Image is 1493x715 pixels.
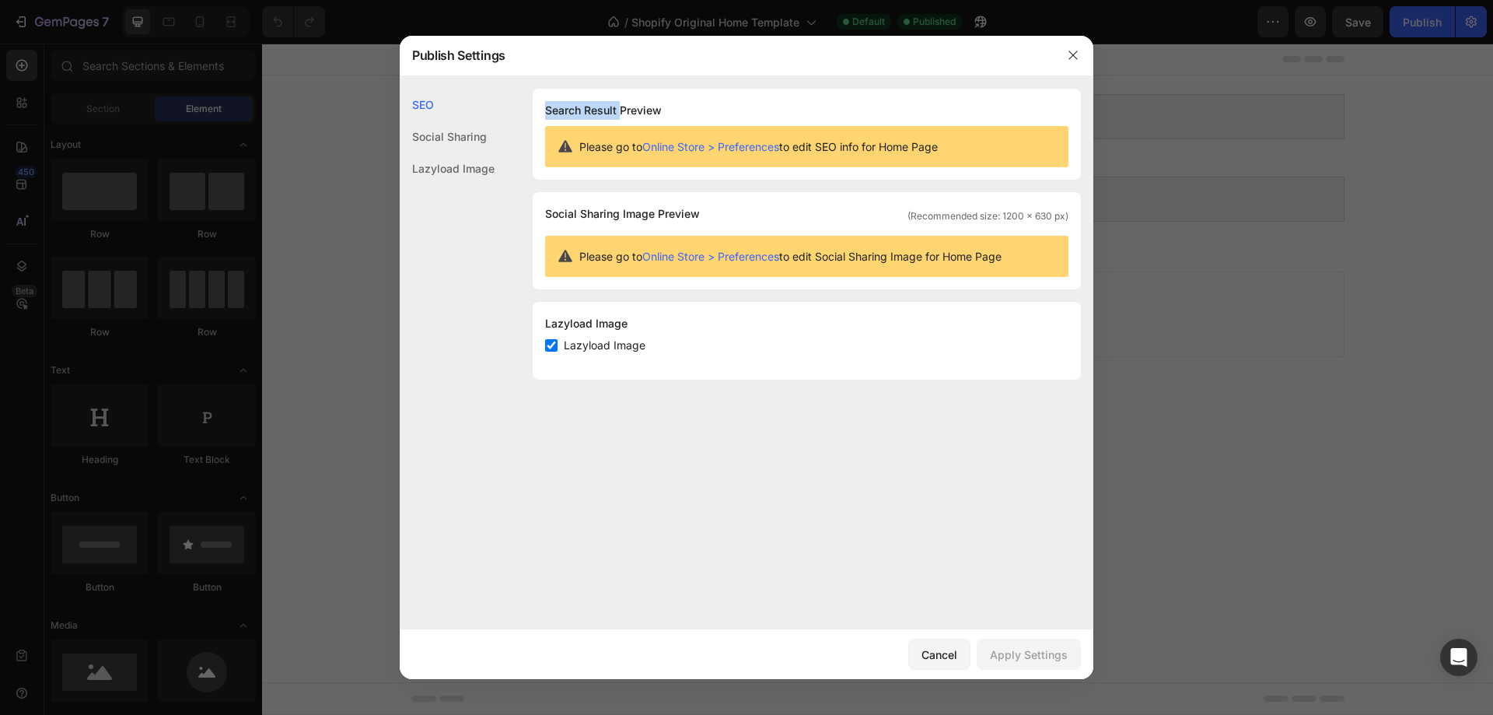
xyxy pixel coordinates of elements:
[673,274,788,288] span: then drag & drop elements
[573,64,683,82] span: Shopify section: hero
[570,254,652,271] div: Generate layout
[545,205,700,223] span: Social Sharing Image Preview
[545,314,1068,333] div: Lazyload Image
[684,254,779,271] div: Add blank section
[1440,639,1477,676] div: Open Intercom Messenger
[400,35,1053,75] div: Publish Settings
[907,209,1068,223] span: (Recommended size: 1200 x 630 px)
[579,219,652,236] span: Add section
[579,248,1002,265] span: Please go to to edit Social Sharing Image for Home Page
[642,250,779,263] a: Online Store > Preferences
[441,274,547,288] span: inspired by CRO experts
[908,639,970,670] button: Cancel
[579,138,938,155] span: Please go to to edit SEO info for Home Page
[400,152,495,184] div: Lazyload Image
[554,146,702,165] span: Shopify section: product-list
[921,647,957,663] div: Cancel
[568,274,652,288] span: from URL or image
[642,140,779,153] a: Online Store > Preferences
[545,101,1068,120] h1: Search Result Preview
[448,254,542,271] div: Choose templates
[400,121,495,152] div: Social Sharing
[977,639,1081,670] button: Apply Settings
[564,336,645,355] span: Lazyload Image
[990,647,1068,663] div: Apply Settings
[400,89,495,121] div: SEO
